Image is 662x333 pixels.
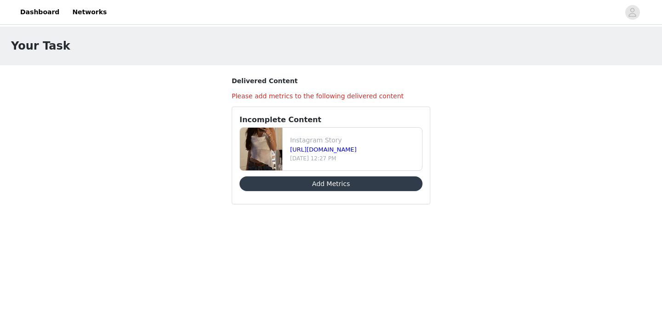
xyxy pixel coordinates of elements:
a: [URL][DOMAIN_NAME] [290,146,357,153]
a: Dashboard [15,2,65,23]
p: [DATE] 12:27 PM [290,154,418,163]
a: Networks [67,2,112,23]
div: avatar [628,5,637,20]
img: file [240,128,282,170]
h4: Please add metrics to the following delivered content [232,91,430,101]
h1: Your Task [11,38,70,54]
h3: Incomplete Content [240,114,422,125]
p: Instagram Story [290,135,418,145]
h3: Delivered Content [232,76,430,86]
button: Add Metrics [240,176,422,191]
